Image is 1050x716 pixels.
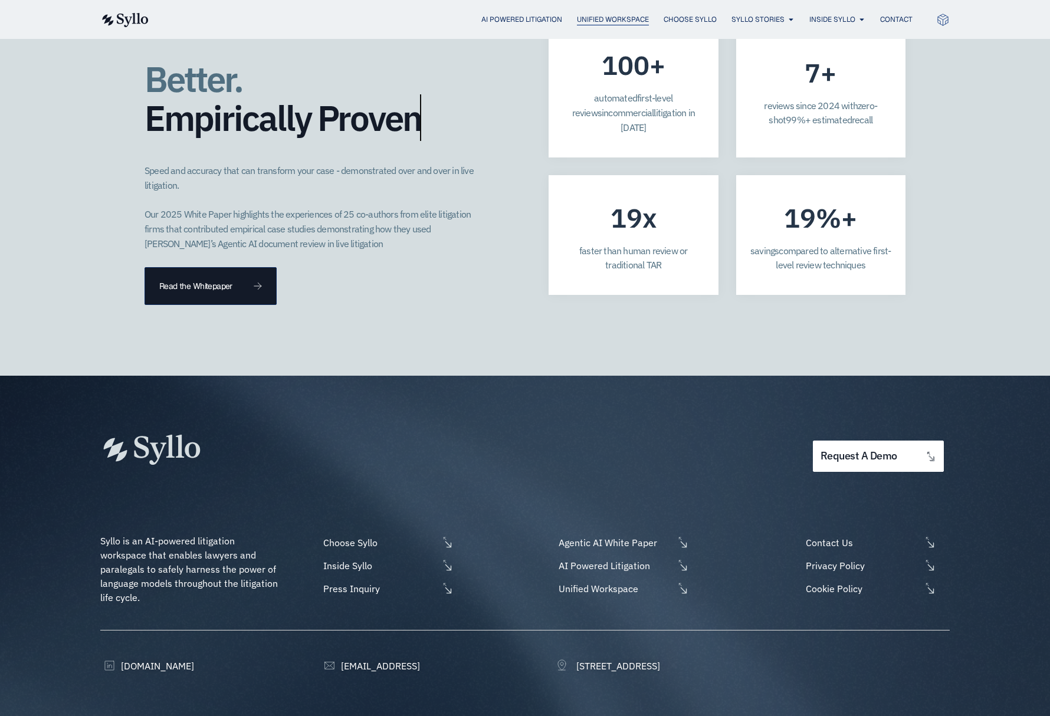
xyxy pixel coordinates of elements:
span: compared to alternative first-level review techniques [776,245,891,271]
span: commercial [608,107,654,119]
span: [EMAIL_ADDRESS] [338,659,420,673]
a: Unified Workspace [577,14,649,25]
a: Unified Workspace [556,582,689,596]
a: [DOMAIN_NAME] [100,659,194,673]
a: Inside Syllo [809,14,855,25]
a: Contact [880,14,913,25]
a: AI Powered Litigation [556,559,689,573]
span: Empirically Proven​ [145,98,421,137]
a: Contact Us [803,536,950,550]
span: Cookie Policy [803,582,921,596]
div: Menu Toggle [172,14,913,25]
span: savings [750,245,779,257]
span: + [821,65,836,80]
span: recall [852,114,872,126]
span: Unified Workspace [556,582,674,596]
a: Choose Syllo [320,536,454,550]
span: 99%+ estimated [786,114,852,126]
a: Cookie Policy [803,582,950,596]
a: AI Powered Litigation [481,14,562,25]
span: 19 [611,211,642,225]
a: Choose Syllo [664,14,717,25]
span: faster than human review or traditional TAR [579,245,687,271]
span: request a demo [821,451,897,462]
span: in [602,107,608,119]
a: Agentic AI White Paper [556,536,689,550]
img: syllo [100,13,149,27]
span: 7 [805,65,821,80]
span: reviews since 20 [764,100,828,111]
span: litigation in [DATE] [621,107,695,133]
a: [EMAIL_ADDRESS] [320,659,420,673]
span: AI Powered Litigation [556,559,674,573]
span: Better. [145,55,242,102]
span: Read the Whitepaper [159,282,232,290]
p: Speed and accuracy that can transform your case - demonstrated over and over in live litigation. ... [145,163,479,251]
nav: Menu [172,14,913,25]
a: request a demo [813,441,944,472]
span: %+ [816,211,857,225]
span: Privacy Policy [803,559,921,573]
span: x [642,211,657,225]
span: [DOMAIN_NAME] [118,659,194,673]
span: 2 [829,100,834,111]
a: Press Inquiry [320,582,454,596]
span: utomated [599,92,637,104]
span: + [649,58,665,72]
span: 4 with [834,100,858,111]
span: Inside Syllo [320,559,438,573]
span: Syllo is an AI-powered litigation workspace that enables lawyers and paralegals to safely harness... [100,535,280,603]
span: [STREET_ADDRESS] [573,659,660,673]
span: Press Inquiry [320,582,438,596]
a: Syllo Stories [731,14,785,25]
span: Contact Us [803,536,921,550]
a: Privacy Policy [803,559,950,573]
span: 19 [784,211,816,225]
span: Agentic AI White Paper [556,536,674,550]
span: Choose Syllo [320,536,438,550]
a: Inside Syllo [320,559,454,573]
span: a [594,92,599,104]
a: [STREET_ADDRESS] [556,659,660,673]
a: Read the Whitepaper [145,267,277,305]
span: 100 [602,58,649,72]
